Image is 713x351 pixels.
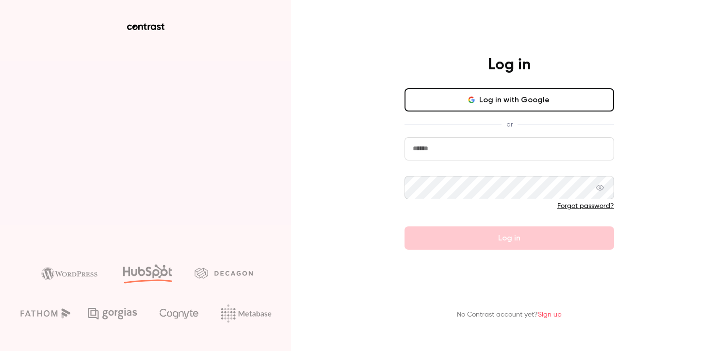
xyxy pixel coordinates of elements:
img: decagon [194,268,253,278]
a: Forgot password? [557,203,614,209]
span: or [502,119,518,129]
h4: Log in [488,55,531,75]
button: Log in with Google [405,88,614,112]
p: No Contrast account yet? [457,310,562,320]
a: Sign up [538,311,562,318]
